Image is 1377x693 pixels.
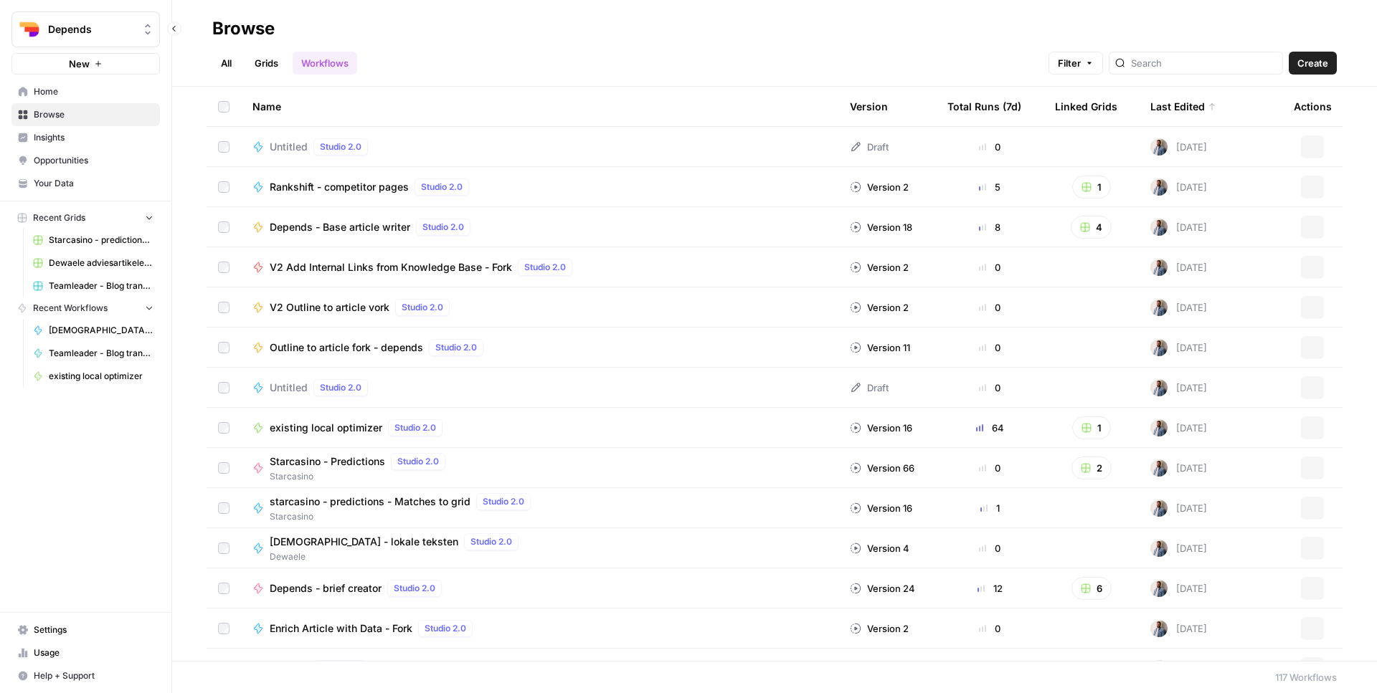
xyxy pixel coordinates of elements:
span: Recent Workflows [33,302,108,315]
span: Rankshift - competitor pages [270,180,409,194]
a: Depends - brief creatorStudio 2.0 [252,580,827,597]
button: 4 [1071,216,1112,239]
div: Version 4 [850,541,909,555]
img: 542af2wjek5zirkck3dd1n2hljhm [1150,259,1168,276]
button: New [11,53,160,75]
div: Browse [212,17,275,40]
div: Version 2 [850,260,909,274]
button: 6 [1071,577,1112,600]
button: Workspace: Depends [11,11,160,47]
div: 5 [947,180,1032,194]
img: 542af2wjek5zirkck3dd1n2hljhm [1150,379,1168,396]
span: Untitled [270,140,308,154]
img: 542af2wjek5zirkck3dd1n2hljhm [1150,500,1168,517]
div: Version 2 [850,621,909,636]
a: Starcasino - PredictionsStudio 2.0Starcasino [252,453,827,483]
a: Settings [11,618,160,641]
span: Starcasino [270,470,451,483]
a: UntitledStudio 2.0 [252,138,827,156]
button: 1 [1072,176,1111,199]
img: 542af2wjek5zirkck3dd1n2hljhm [1150,540,1168,557]
a: Grids [246,52,287,75]
span: Studio 2.0 [394,421,436,434]
div: 8 [947,220,1032,234]
span: Studio 2.0 [435,341,477,354]
div: [DATE] [1150,219,1207,236]
span: Recent Grids [33,211,85,224]
span: Studio 2.0 [320,381,361,394]
div: 64 [947,421,1032,435]
span: Help + Support [34,669,153,682]
a: Home [11,80,160,103]
button: Create [1289,52,1337,75]
div: [DATE] [1150,178,1207,196]
a: V2 Add Internal Links from Knowledge Base - ForkStudio 2.0 [252,259,827,276]
div: Draft [850,140,889,154]
span: existing local optimizer [49,370,153,383]
div: 12 [947,581,1032,596]
a: Teamleader - Blog translator - V3 Grid [27,274,160,297]
button: Help + Support [11,664,160,687]
span: Dewaele [270,550,524,563]
a: Your Data [11,172,160,195]
div: 0 [947,381,1032,395]
span: Create [1297,56,1328,70]
div: Version 16 [850,421,912,435]
a: Opportunities [11,149,160,172]
span: Starcasino - Predictions [270,454,385,469]
a: existing local optimizer [27,365,160,388]
span: Outline to article fork - depends [270,340,423,355]
div: 1 [947,501,1032,515]
a: All [212,52,240,75]
span: Usage [34,646,153,659]
img: 542af2wjek5zirkck3dd1n2hljhm [1150,660,1168,677]
div: [DATE] [1150,299,1207,316]
div: Linked Grids [1055,87,1117,126]
span: Enrich Article with Data - Fork [270,621,412,636]
a: Workflows [293,52,357,75]
a: existing local optimizerStudio 2.0 [252,419,827,436]
div: Version 2 [850,180,909,194]
div: 0 [947,541,1032,555]
div: [DATE] [1150,259,1207,276]
div: Version [850,87,888,126]
a: UntitledStudio 2.0 [252,660,827,677]
img: 542af2wjek5zirkck3dd1n2hljhm [1150,339,1168,356]
span: Insights [34,131,153,144]
input: Search [1131,56,1277,70]
div: Actions [1294,87,1332,126]
span: Untitled [270,381,308,395]
div: [DATE] [1150,540,1207,557]
a: Starcasino - predictions - matches grid JPL [27,229,160,252]
a: Usage [11,641,160,664]
span: [DEMOGRAPHIC_DATA] - lokale teksten [49,324,153,337]
span: Browse [34,108,153,121]
img: 542af2wjek5zirkck3dd1n2hljhm [1150,299,1168,316]
div: Version 16 [850,501,912,515]
span: Depends - Base article writer [270,220,410,234]
span: Dewaele adviesartikelen optimalisatie suggesties [49,257,153,269]
div: [DATE] [1150,339,1207,356]
div: Draft [850,381,889,395]
a: Depends - Base article writerStudio 2.0 [252,219,827,236]
div: 117 Workflows [1275,670,1337,684]
span: Teamleader - Blog translator - V3 Grid [49,279,153,292]
a: [DEMOGRAPHIC_DATA] - lokale tekstenStudio 2.0Dewaele [252,533,827,563]
span: Depends [48,22,135,37]
div: [DATE] [1150,379,1207,396]
div: [DATE] [1150,138,1207,156]
div: Version 18 [850,220,912,234]
div: Name [252,87,827,126]
span: Studio 2.0 [402,301,443,314]
span: Studio 2.0 [320,140,361,153]
div: 0 [947,260,1032,274]
span: Settings [34,623,153,636]
span: Studio 2.0 [524,261,566,274]
button: Filter [1049,52,1103,75]
div: 0 [947,461,1032,475]
span: Your Data [34,177,153,190]
a: Browse [11,103,160,126]
div: [DATE] [1150,500,1207,517]
span: Teamleader - Blog translator - V3 [49,347,153,360]
button: 1 [1072,416,1111,439]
